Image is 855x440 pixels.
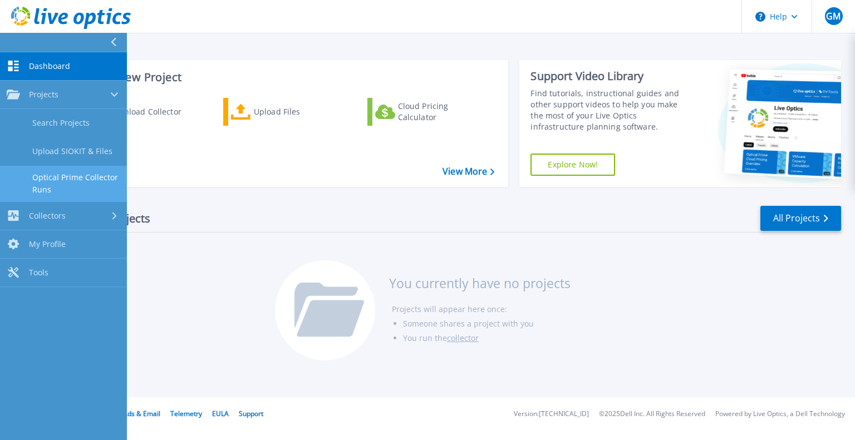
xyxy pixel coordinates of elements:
[826,12,841,21] span: GM
[223,98,347,126] a: Upload Files
[170,409,202,418] a: Telemetry
[403,331,571,345] li: You run the
[392,302,571,317] li: Projects will appear here once:
[367,98,492,126] a: Cloud Pricing Calculator
[29,90,58,100] span: Projects
[530,88,692,132] div: Find tutorials, instructional guides and other support videos to help you make the most of your L...
[29,239,66,249] span: My Profile
[29,61,70,71] span: Dashboard
[514,411,589,418] li: Version: [TECHNICAL_ID]
[254,101,343,123] div: Upload Files
[123,409,160,418] a: Ads & Email
[443,166,494,177] a: View More
[79,98,203,126] a: Download Collector
[212,409,229,418] a: EULA
[398,101,487,123] div: Cloud Pricing Calculator
[239,409,263,418] a: Support
[403,317,571,331] li: Someone shares a project with you
[389,277,571,289] h3: You currently have no projects
[599,411,705,418] li: © 2025 Dell Inc. All Rights Reserved
[29,268,48,278] span: Tools
[29,211,66,221] span: Collectors
[760,206,841,231] a: All Projects
[530,154,615,176] a: Explore Now!
[107,101,196,123] div: Download Collector
[530,69,692,83] div: Support Video Library
[715,411,845,418] li: Powered by Live Optics, a Dell Technology
[447,333,479,343] a: collector
[79,71,494,83] h3: Start a New Project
